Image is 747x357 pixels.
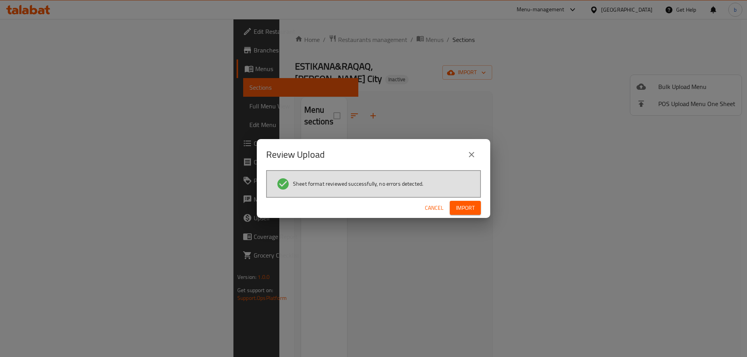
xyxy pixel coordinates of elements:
h2: Review Upload [266,148,325,161]
button: Cancel [422,201,447,215]
span: Cancel [425,203,444,213]
span: Sheet format reviewed successfully, no errors detected. [293,180,423,188]
button: Import [450,201,481,215]
span: Import [456,203,475,213]
button: close [462,145,481,164]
